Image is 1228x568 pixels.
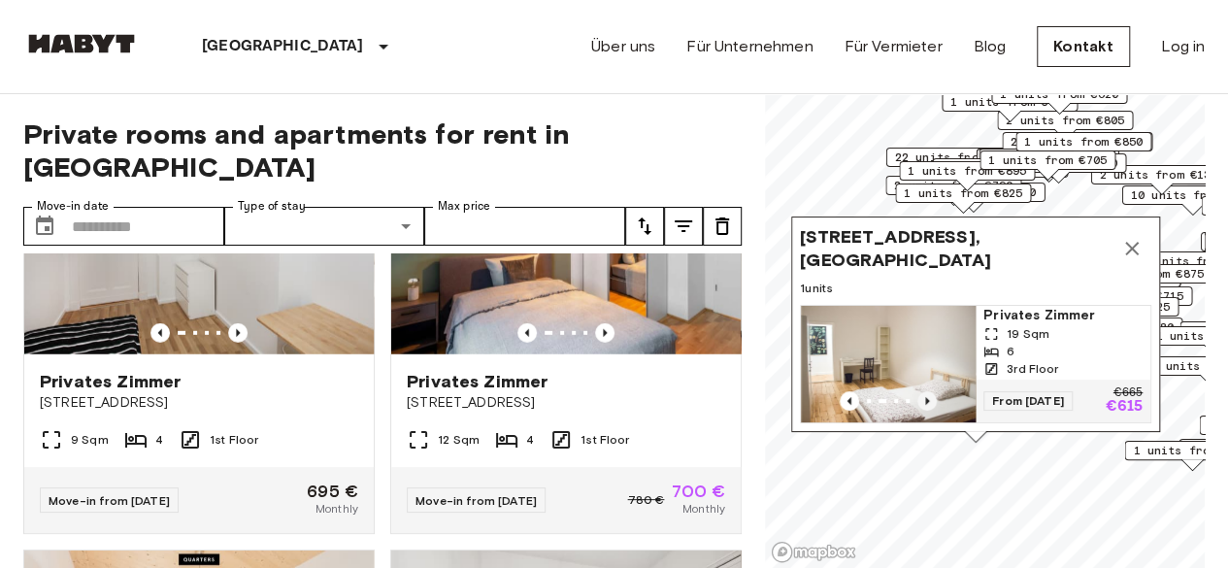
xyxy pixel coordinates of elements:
[517,323,537,343] button: Previous image
[526,431,534,449] span: 4
[997,111,1133,141] div: Map marker
[1100,166,1225,184] span: 2 units from €1320
[627,491,664,509] span: 780 €
[1006,112,1124,129] span: 2 units from €805
[973,35,1006,58] a: Blog
[23,34,140,53] img: Habyt
[1024,133,1143,150] span: 1 units from €850
[894,177,1012,194] span: 2 units from €790
[917,391,937,411] button: Previous image
[801,306,976,422] img: Marketing picture of unit DE-01-090-02M
[40,370,181,393] span: Privates Zimmer
[438,198,490,215] label: Max price
[1011,133,1129,150] span: 2 units from €655
[1065,287,1183,305] span: 1 units from €715
[908,162,1026,180] span: 1 units from €895
[415,493,537,508] span: Move-in from [DATE]
[844,35,942,58] a: Für Vermieter
[672,483,725,500] span: 700 €
[407,370,548,393] span: Privates Zimmer
[1000,85,1118,103] span: 1 units from €620
[983,306,1143,325] span: Privates Zimmer
[23,117,742,184] span: Private rooms and apartments for rent in [GEOGRAPHIC_DATA]
[37,198,109,215] label: Move-in date
[999,154,1117,172] span: 2 units from €760
[941,159,1059,177] span: 4 units from €665
[210,431,258,449] span: 1st Floor
[595,323,614,343] button: Previous image
[979,150,1115,181] div: Map marker
[1105,399,1143,415] p: €615
[800,225,1112,272] span: [STREET_ADDRESS], [GEOGRAPHIC_DATA]
[1037,26,1130,67] a: Kontakt
[950,93,1069,111] span: 1 units from €760
[40,393,358,413] span: [STREET_ADDRESS]
[1007,343,1014,360] span: 6
[625,207,664,246] button: tune
[390,120,742,534] a: Marketing picture of unit DE-01-003-001-01HFPrevious imagePrevious imagePrivates Zimmer[STREET_AD...
[895,184,1031,214] div: Map marker
[1015,132,1151,162] div: Map marker
[988,151,1107,169] span: 1 units from €705
[903,183,1045,213] div: Map marker
[899,161,1035,191] div: Map marker
[307,483,358,500] span: 695 €
[686,35,813,58] a: Für Unternehmen
[1002,132,1138,162] div: Map marker
[315,500,358,518] span: Monthly
[904,184,1022,202] span: 1 units from €825
[987,150,1106,167] span: 3 units from €655
[71,431,109,449] span: 9 Sqm
[49,493,170,508] span: Move-in from [DATE]
[1051,298,1170,316] span: 1 units from €725
[895,149,1020,166] span: 22 units from €655
[991,84,1127,115] div: Map marker
[664,207,703,246] button: tune
[155,431,163,449] span: 4
[979,149,1114,179] div: Map marker
[25,207,64,246] button: Choose date
[703,207,742,246] button: tune
[791,217,1160,443] div: Map marker
[942,92,1078,122] div: Map marker
[886,148,1029,178] div: Map marker
[1161,35,1205,58] a: Log in
[771,541,856,563] a: Mapbox logo
[840,391,859,411] button: Previous image
[1007,325,1049,343] span: 19 Sqm
[800,280,1151,297] span: 1 units
[581,431,629,449] span: 1st Floor
[438,431,480,449] span: 12 Sqm
[150,323,170,343] button: Previous image
[885,176,1021,206] div: Map marker
[912,184,1037,201] span: 1 units from €1200
[983,391,1073,411] span: From [DATE]
[800,305,1151,423] a: Marketing picture of unit DE-01-090-02MMarketing picture of unit DE-01-090-02MPrevious imagePrevi...
[238,198,306,215] label: Type of stay
[23,120,375,534] a: Marketing picture of unit DE-01-232-01MPrevious imagePrevious imagePrivates Zimmer[STREET_ADDRESS...
[1007,360,1058,378] span: 3rd Floor
[228,323,248,343] button: Previous image
[591,35,655,58] a: Über uns
[202,35,364,58] p: [GEOGRAPHIC_DATA]
[977,149,1119,179] div: Map marker
[1085,265,1204,283] span: 1 units from €875
[407,393,725,413] span: [STREET_ADDRESS]
[682,500,725,518] span: Monthly
[1113,387,1143,399] p: €665
[932,158,1068,188] div: Map marker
